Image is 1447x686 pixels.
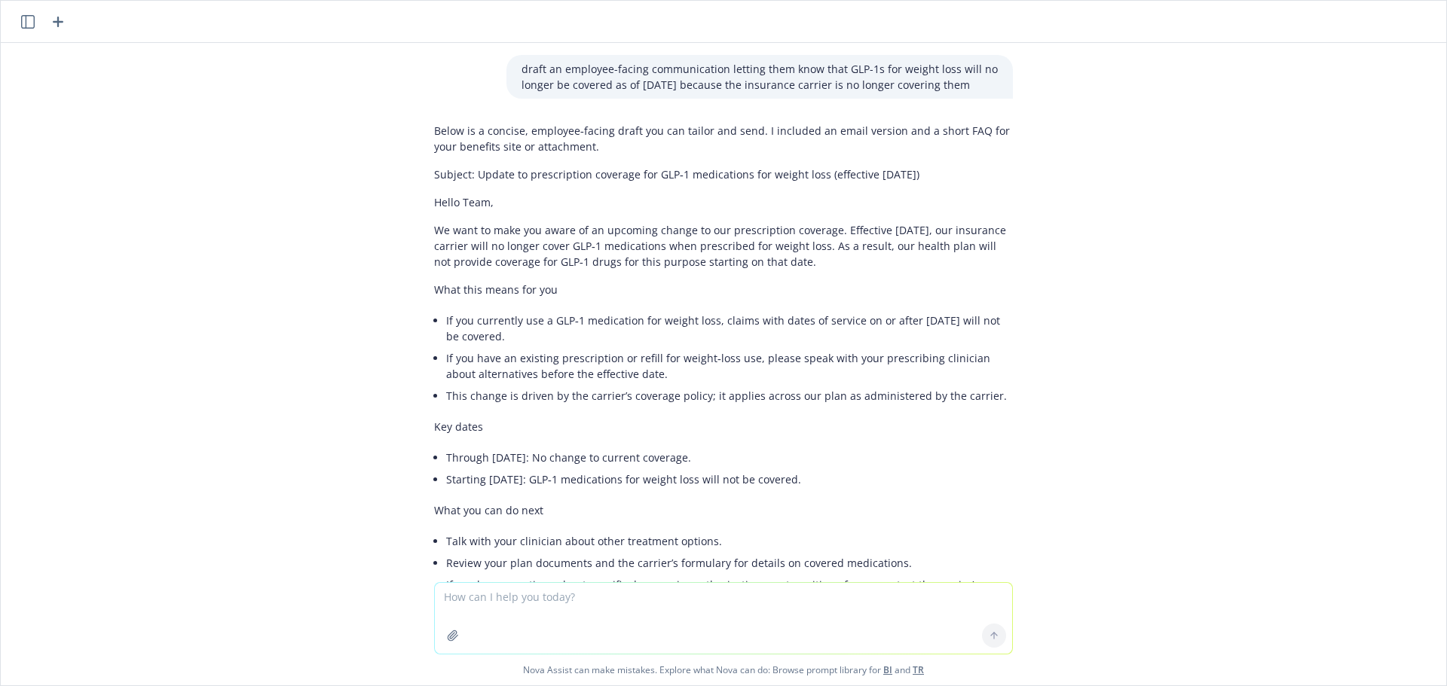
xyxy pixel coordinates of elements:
li: If you have questions about specific drugs, prior authorizations, or transition of care, contact ... [446,574,1013,611]
li: This change is driven by the carrier’s coverage policy; it applies across our plan as administere... [446,385,1013,407]
p: Subject: Update to prescription coverage for GLP‑1 medications for weight loss (effective [DATE]) [434,166,1013,182]
a: TR [913,663,924,676]
a: BI [883,663,892,676]
p: What you can do next [434,502,1013,518]
li: Through [DATE]: No change to current coverage. [446,447,1013,468]
p: We want to make you aware of an upcoming change to our prescription coverage. Effective [DATE], o... [434,222,1013,270]
li: Starting [DATE]: GLP‑1 medications for weight loss will not be covered. [446,468,1013,490]
li: Review your plan documents and the carrier’s formulary for details on covered medications. [446,552,1013,574]
p: Below is a concise, employee‑facing draft you can tailor and send. I included an email version an... [434,123,1013,154]
p: Hello Team, [434,194,1013,210]
span: Nova Assist can make mistakes. Explore what Nova can do: Browse prompt library for and [7,654,1440,685]
p: What this means for you [434,282,1013,297]
p: Key dates [434,419,1013,434]
li: If you currently use a GLP‑1 medication for weight loss, claims with dates of service on or after... [446,309,1013,347]
li: Talk with your clinician about other treatment options. [446,530,1013,552]
p: draft an employee-facing communication letting them know that GLP-1s for weight loss will no long... [522,61,998,93]
li: If you have an existing prescription or refill for weight‑loss use, please speak with your prescr... [446,347,1013,385]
